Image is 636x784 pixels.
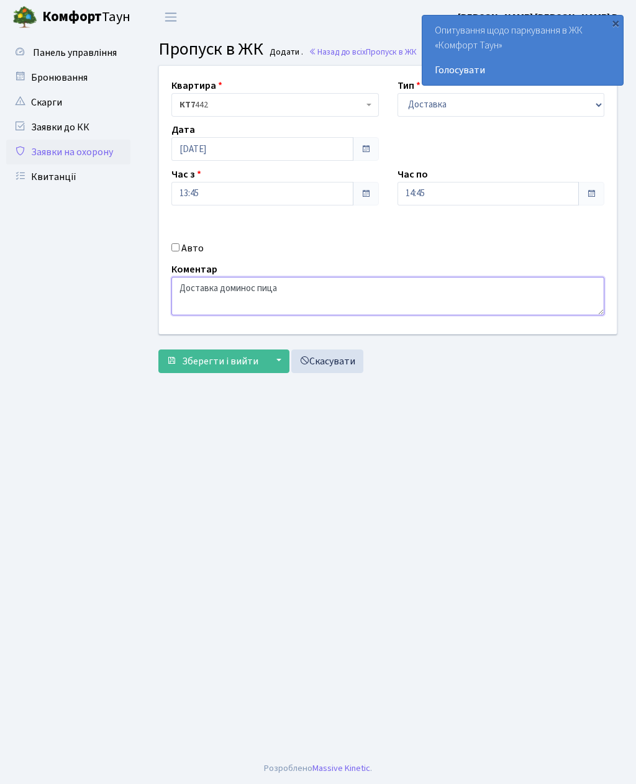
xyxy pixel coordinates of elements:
[264,762,372,775] div: Розроблено .
[267,47,303,58] small: Додати .
[397,78,420,93] label: Тип
[12,5,37,30] img: logo.png
[312,762,370,775] a: Massive Kinetic
[422,16,623,85] div: Опитування щодо паркування в ЖК «Комфорт Таун»
[179,99,195,111] b: КТ7
[291,349,363,373] a: Скасувати
[458,11,621,24] b: [PERSON_NAME] [PERSON_NAME] В.
[6,65,130,90] a: Бронювання
[181,241,204,256] label: Авто
[155,7,186,27] button: Переключити навігацію
[397,167,428,182] label: Час по
[171,167,201,182] label: Час з
[182,354,258,368] span: Зберегти і вийти
[6,140,130,164] a: Заявки на охорону
[309,46,417,58] a: Назад до всіхПропуск в ЖК
[158,37,263,61] span: Пропуск в ЖК
[609,17,622,29] div: ×
[171,93,379,117] span: <b>КТ7</b>&nbsp;&nbsp;&nbsp;442
[458,10,621,25] a: [PERSON_NAME] [PERSON_NAME] В.
[158,349,266,373] button: Зберегти і вийти
[6,115,130,140] a: Заявки до КК
[33,46,117,60] span: Панель управління
[171,262,217,277] label: Коментар
[6,40,130,65] a: Панель управління
[42,7,102,27] b: Комфорт
[171,122,195,137] label: Дата
[366,46,417,58] span: Пропуск в ЖК
[6,90,130,115] a: Скарги
[435,63,611,78] a: Голосувати
[42,7,130,28] span: Таун
[179,99,363,111] span: <b>КТ7</b>&nbsp;&nbsp;&nbsp;442
[6,164,130,189] a: Квитанції
[171,78,222,93] label: Квартира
